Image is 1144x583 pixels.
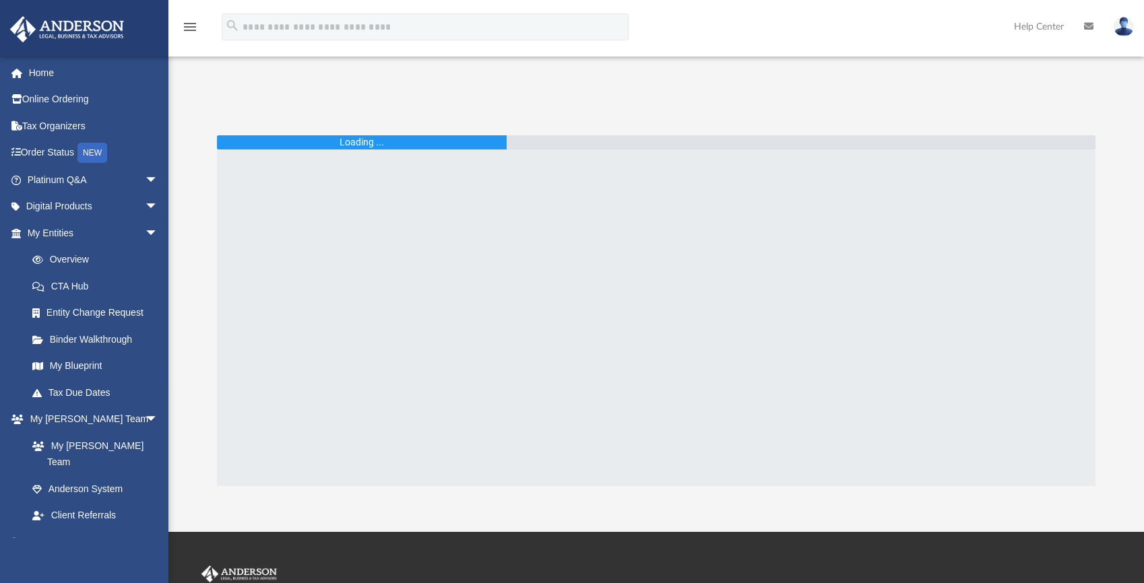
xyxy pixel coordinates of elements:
a: Tax Due Dates [19,379,179,406]
a: My Documentsarrow_drop_down [9,528,172,555]
span: arrow_drop_down [145,166,172,194]
span: arrow_drop_down [145,528,172,556]
span: arrow_drop_down [145,406,172,434]
a: Client Referrals [19,502,172,529]
img: Anderson Advisors Platinum Portal [6,16,128,42]
a: Overview [19,246,179,273]
img: Anderson Advisors Platinum Portal [199,565,280,583]
span: arrow_drop_down [145,193,172,221]
a: My Entitiesarrow_drop_down [9,219,179,246]
a: Anderson System [19,475,172,502]
a: Online Ordering [9,86,179,113]
div: NEW [77,143,107,163]
a: My [PERSON_NAME] Teamarrow_drop_down [9,406,172,433]
a: menu [182,26,198,35]
a: Entity Change Request [19,300,179,327]
a: Digital Productsarrow_drop_down [9,193,179,220]
div: Loading ... [340,135,384,149]
a: Order StatusNEW [9,139,179,167]
a: Platinum Q&Aarrow_drop_down [9,166,179,193]
img: User Pic [1114,17,1134,36]
a: My [PERSON_NAME] Team [19,432,165,475]
a: Home [9,59,179,86]
a: My Blueprint [19,353,172,380]
a: Binder Walkthrough [19,326,179,353]
span: arrow_drop_down [145,219,172,247]
i: search [225,18,240,33]
i: menu [182,19,198,35]
a: Tax Organizers [9,112,179,139]
a: CTA Hub [19,273,179,300]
